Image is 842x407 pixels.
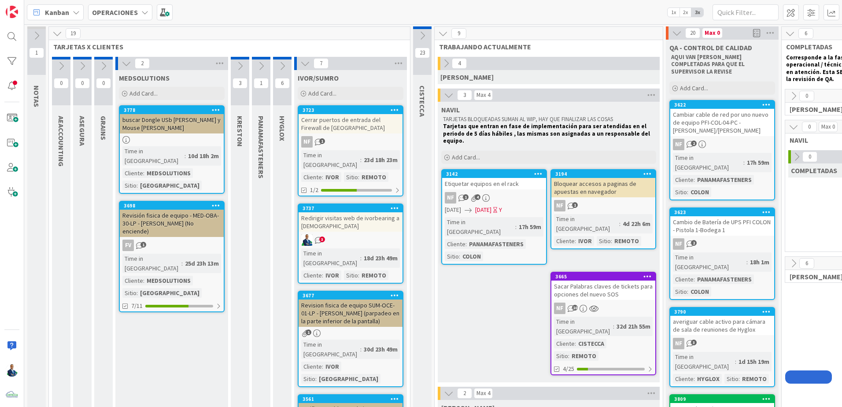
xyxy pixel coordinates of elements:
[554,339,575,348] div: Cliente
[685,28,700,38] span: 20
[140,242,146,248] span: 1
[135,58,150,69] span: 2
[138,181,202,190] div: [GEOGRAPHIC_DATA]
[257,116,266,178] span: PANAMAFASTENERS
[551,273,655,300] div: 3665Sacar Palabras claves de tickets para opciones del nuevo SOS
[475,205,491,215] span: [DATE]
[45,7,69,18] span: Kanban
[451,28,466,39] span: 9
[303,292,403,299] div: 3677
[517,222,543,232] div: 17h 59m
[670,109,774,136] div: Cambiar cable de red por uno nuevo de equipo PFI-COL-04-PC - [PERSON_NAME]/[PERSON_NAME]
[670,308,774,316] div: 3790
[743,158,745,167] span: :
[694,175,695,185] span: :
[306,329,311,335] span: 1
[695,175,754,185] div: PANAMAFASTENERS
[457,388,472,399] span: 2
[360,155,362,165] span: :
[120,114,224,133] div: buscar Dongle USb [PERSON_NAME] y Mouse [PERSON_NAME]
[323,362,341,371] div: IVOR
[298,74,339,82] span: IVOR/SUMRO
[137,181,138,190] span: :
[299,204,403,212] div: 3737
[791,166,837,175] span: COMPLETADAS
[6,364,18,377] img: GA
[555,171,655,177] div: 3194
[441,105,460,114] span: NAVIL
[688,187,711,197] div: COLON
[442,178,546,189] div: Etiquetar equipos en el rack
[668,8,680,17] span: 1x
[122,181,137,190] div: Sitio
[687,287,688,296] span: :
[799,91,814,101] span: 0
[124,107,224,113] div: 3778
[739,374,740,384] span: :
[418,85,427,117] span: CISTECCA
[236,116,244,147] span: KRESTON
[57,116,66,166] span: AEACCOUNTING
[186,151,221,161] div: 10d 18h 2m
[694,274,695,284] span: :
[554,200,565,211] div: NF
[310,185,318,195] span: 1/2
[554,214,619,233] div: Time in [GEOGRAPHIC_DATA]
[671,53,746,75] strong: AQUI VAN [PERSON_NAME] COMPLETADAS PARA QUE EL SUPERVISOR LA REVISE
[691,340,697,345] span: 3
[278,116,287,141] span: HYGLOX
[446,171,546,177] div: 3142
[143,168,144,178] span: :
[670,216,774,236] div: Cambio de Batería de UPS PFI COLON - Pistola 1-Bodega 1
[611,236,612,246] span: :
[680,84,708,92] span: Add Card...
[713,4,779,20] input: Quick Filter...
[299,395,403,403] div: 3561
[301,136,313,148] div: NF
[359,270,388,280] div: REMOTO
[576,339,606,348] div: CISTECCA
[612,236,641,246] div: REMOTO
[131,301,143,311] span: 7/11
[275,78,290,89] span: 6
[620,219,653,229] div: 4d 22h 6m
[96,78,111,89] span: 0
[319,138,325,144] span: 1
[443,122,651,144] strong: Tarjetas que entran en fase de implementación para ser atendidas en el periodo de 5 días hábiles ...
[673,352,735,371] div: Time in [GEOGRAPHIC_DATA]
[124,203,224,209] div: 3698
[299,292,403,300] div: 3677
[120,106,224,133] div: 3778buscar Dongle USb [PERSON_NAME] y Mouse [PERSON_NAME]
[694,374,695,384] span: :
[688,287,711,296] div: COLON
[442,170,546,189] div: 3142Etiquetar equipos en el rack
[802,122,817,132] span: 0
[317,374,380,384] div: [GEOGRAPHIC_DATA]
[459,252,460,261] span: :
[299,106,403,133] div: 3723Cerrar puertos de entrada del Firewall de [GEOGRAPHIC_DATA]
[6,6,18,18] img: Visit kanbanzone.com
[92,8,138,17] b: OPERACIONES
[319,237,325,242] span: 3
[299,106,403,114] div: 3723
[670,101,774,136] div: 3622Cambiar cable de red por uno nuevo de equipo PFI-COL-04-PC - [PERSON_NAME]/[PERSON_NAME]
[551,273,655,281] div: 3665
[674,209,774,215] div: 3623
[122,240,134,251] div: FV
[303,107,403,113] div: 3723
[181,259,183,268] span: :
[463,194,469,200] span: 1
[673,287,687,296] div: Sitio
[670,101,774,109] div: 3622
[75,78,90,89] span: 0
[233,78,247,89] span: 3
[476,391,490,396] div: Max 4
[122,146,185,166] div: Time in [GEOGRAPHIC_DATA]
[299,212,403,232] div: Redirigir visitas web de ivorbearing a [DEMOGRAPHIC_DATA]
[563,364,574,374] span: 4/25
[670,238,774,250] div: NF
[673,139,684,150] div: NF
[476,93,490,97] div: Max 4
[568,351,569,361] span: :
[99,116,108,140] span: GRAINS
